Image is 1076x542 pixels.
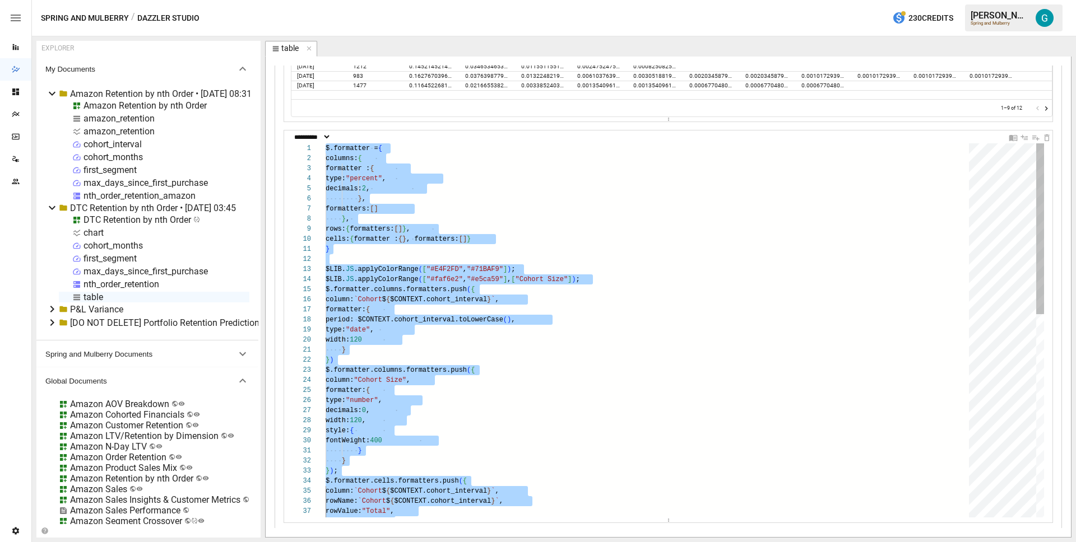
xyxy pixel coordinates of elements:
span: $ [382,296,386,303]
span: ] [503,265,507,273]
div: 0.002034587995930824 [740,71,796,81]
span: formatter: [326,306,366,314]
span: ( [467,366,471,374]
div: 33 [291,466,311,476]
span: "#E4F2FD" [426,265,463,273]
span: formatters: [326,205,370,213]
div: Spring and Mulberry [971,21,1029,26]
div: 0.0006770480704129993 [796,81,852,90]
button: Gavin Acres [1029,2,1060,34]
span: formatters: [350,225,394,233]
div: 12 [291,254,311,264]
span: , [507,275,511,283]
div: amazon_retention [84,126,155,137]
span: rows: [326,225,346,233]
span: { [350,427,354,434]
div: Amazon AOV Breakdown [70,399,169,409]
div: 0.0024752475247524753 [572,62,628,71]
span: { [366,386,370,394]
div: 0.001017293997965412 [908,71,964,81]
div: nth_order_retention_amazon [84,190,196,201]
span: } [358,447,362,455]
div: 1212 [347,62,403,71]
button: Spring and Mulberry [41,11,129,25]
button: Go to next page [1042,104,1051,113]
span: ] [398,225,402,233]
span: "#71BAF9" [467,265,503,273]
span: } [487,487,491,495]
div: 2025-04-01 [291,71,347,81]
span: , [366,185,370,193]
span: formatter : [354,235,398,243]
div: 31 [291,446,311,456]
span: rowValue: [326,507,362,515]
div: 30 [291,436,311,446]
span: } [326,245,330,253]
div: 7 [291,204,311,214]
span: , [406,225,410,233]
div: Amazon Cohorted Financials [70,409,184,420]
span: $CONTEXT.cohort_interval [390,296,487,303]
div: [DO NOT DELETE] Portfolio Retention Prediction Accuracy [70,317,298,328]
div: 0.003385240352064997 [516,81,572,90]
span: "date" [346,326,370,334]
div: 0.001017293997965412 [852,71,908,81]
div: 13 [291,264,311,274]
span: [ [370,205,374,213]
span: 400 [370,437,382,445]
div: max_days_since_first_purchase [84,266,208,277]
span: ` [491,487,495,495]
div: Documentation [1009,132,1018,142]
div: 22 [291,355,311,365]
span: column: [326,296,354,303]
span: "Cohort Size" [515,275,568,283]
div: Gavin Acres [1036,9,1054,27]
span: { [378,144,382,152]
span: column: [326,487,354,495]
span: [ [423,265,426,273]
span: $.formatter = [326,144,378,152]
span: [ [511,275,515,283]
div: Amazon LTV/Retention by Dimension [70,431,219,441]
div: 2 [291,153,311,163]
svg: Public [192,422,199,428]
div: 0.0013540961408259986 [572,81,628,90]
div: first_segment [84,165,137,175]
div: Amazon Retention by nth Order [84,100,207,111]
span: } [467,235,471,243]
span: , [495,296,499,303]
div: Insert Cell Above [1020,132,1029,142]
div: 0.001017293997965412 [796,71,852,81]
div: cohort_interval [84,139,142,149]
span: $LIB. [326,275,346,283]
span: { [366,306,370,314]
div: 983 [347,71,403,81]
div: 10 [291,234,311,244]
div: 0.03763987792472025 [460,71,516,81]
span: , [495,487,499,495]
span: ) [507,265,511,273]
span: JS [346,275,354,283]
span: "number" [346,396,378,404]
svg: Public [136,485,143,492]
span: } [402,225,406,233]
span: , [346,215,350,223]
div: nth_order_retention [84,279,159,289]
span: { [398,235,402,243]
div: 0.013224821973550356 [516,71,572,81]
span: } [326,467,330,475]
svg: Public [178,400,185,407]
div: Amazon Sales [70,484,127,494]
div: Amazon Order Retention [70,452,166,462]
span: [ [394,225,398,233]
span: `Cohort [358,497,386,505]
span: decimals: [326,185,362,193]
svg: Public [186,464,193,471]
span: $LIB. [326,265,346,273]
div: 37 [291,506,311,516]
div: Delete Cell [1042,132,1051,142]
span: fontWeight: [326,437,370,445]
span: , [390,507,394,515]
div: 32 [291,456,311,466]
div: 18 [291,315,311,325]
